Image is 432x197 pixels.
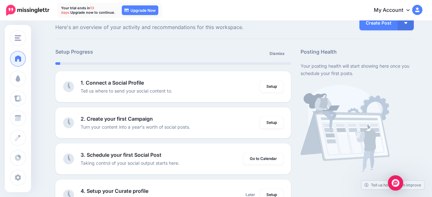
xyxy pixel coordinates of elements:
[63,81,74,92] img: clock-grey.png
[55,48,173,56] h5: Setup Progress
[359,16,398,30] a: Create Post
[404,22,407,24] img: arrow-down-white.png
[301,85,390,171] img: calendar-waiting.png
[266,48,288,59] a: Dismiss
[63,117,74,128] img: clock-grey.png
[260,81,283,92] a: Setup
[81,123,190,131] p: Turn your content into a year's worth of social posts.
[81,116,153,122] b: 2. Create your first Campaign
[122,5,158,15] a: Upgrade Now
[243,153,283,164] a: Go to Calendar
[81,159,179,167] p: Taking control of your social output starts here.
[260,117,283,128] a: Setup
[388,175,403,191] div: Open Intercom Messenger
[81,80,144,86] b: 1. Connect a Social Profile
[15,35,21,41] img: menu.png
[81,152,161,158] b: 3. Schedule your first Social Post
[361,181,424,189] a: Tell us how we can improve
[63,153,74,164] img: clock-grey.png
[61,6,94,15] span: 13 days.
[81,188,148,194] b: 4. Setup your Curate profile
[301,62,413,77] p: Your posting health will start showing here once you schedule your first posts.
[81,87,172,95] p: Tell us where to send your social content to.
[61,6,115,15] p: Your trial ends in Upgrade now to continue.
[301,48,413,56] h5: Posting Health
[367,3,422,18] a: My Account
[6,5,49,16] img: Missinglettr
[55,23,291,32] span: Here's an overview of your activity and recommendations for this workspace.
